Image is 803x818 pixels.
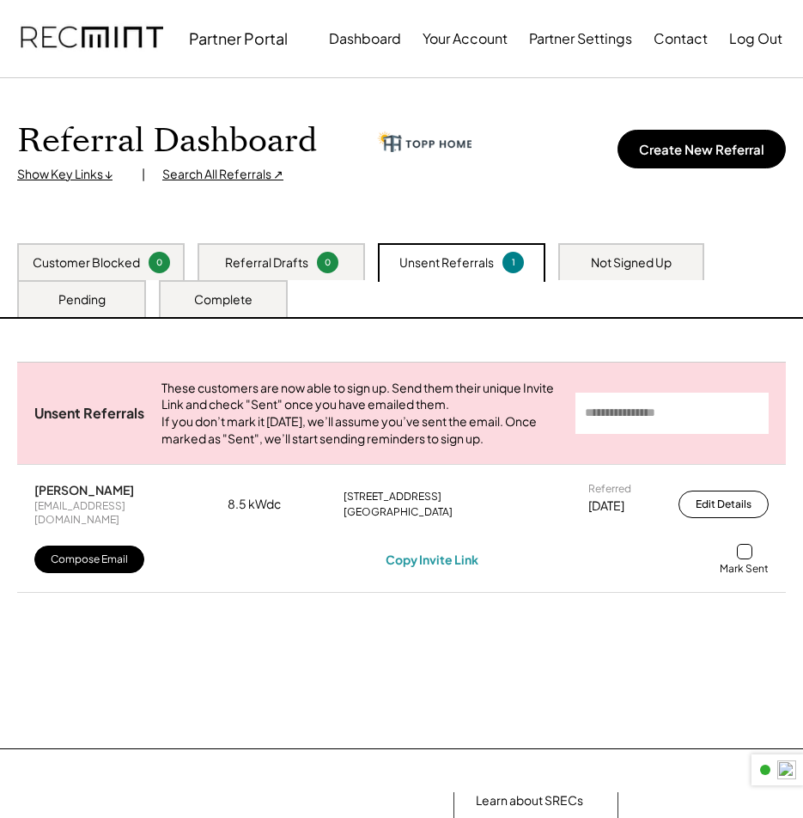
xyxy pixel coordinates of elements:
button: Log Out [729,21,782,56]
button: Partner Settings [529,21,632,56]
button: Your Account [423,21,508,56]
div: Show Key Links ↓ [17,166,125,183]
div: These customers are now able to sign up. Send them their unique Invite Link and check "Sent" once... [161,380,558,447]
div: Not Signed Up [591,254,672,272]
button: Compose Email [34,546,144,573]
div: Referred [588,482,631,496]
div: Unsent Referrals [399,254,494,272]
img: cropped-topp-home-logo.png [377,131,471,152]
div: 8.5 kWdc [228,496,313,513]
div: Pending [58,291,106,308]
a: Learn about SRECs [476,792,583,809]
div: Copy Invite Link [386,552,478,567]
div: Unsent Referrals [34,405,144,423]
h1: Referral Dashboard [17,121,317,162]
button: Edit Details [678,491,769,518]
div: [STREET_ADDRESS] [344,490,441,504]
div: | [142,166,145,183]
div: Partner Portal [189,28,288,48]
div: Complete [194,291,252,308]
div: [EMAIL_ADDRESS][DOMAIN_NAME] [34,499,198,526]
img: recmint-logotype%403x.png [21,9,163,68]
div: [DATE] [588,498,624,515]
button: Dashboard [329,21,401,56]
button: Create New Referral [617,130,786,168]
div: 0 [319,256,336,269]
div: Referral Drafts [225,254,308,272]
div: Customer Blocked [33,254,140,272]
div: [GEOGRAPHIC_DATA] [344,505,453,519]
div: 0 [151,256,167,269]
div: Mark Sent [720,562,769,576]
div: [PERSON_NAME] [34,482,134,498]
div: Search All Referrals ↗ [162,166,283,183]
div: 1 [505,256,521,269]
button: Contact [654,21,708,56]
